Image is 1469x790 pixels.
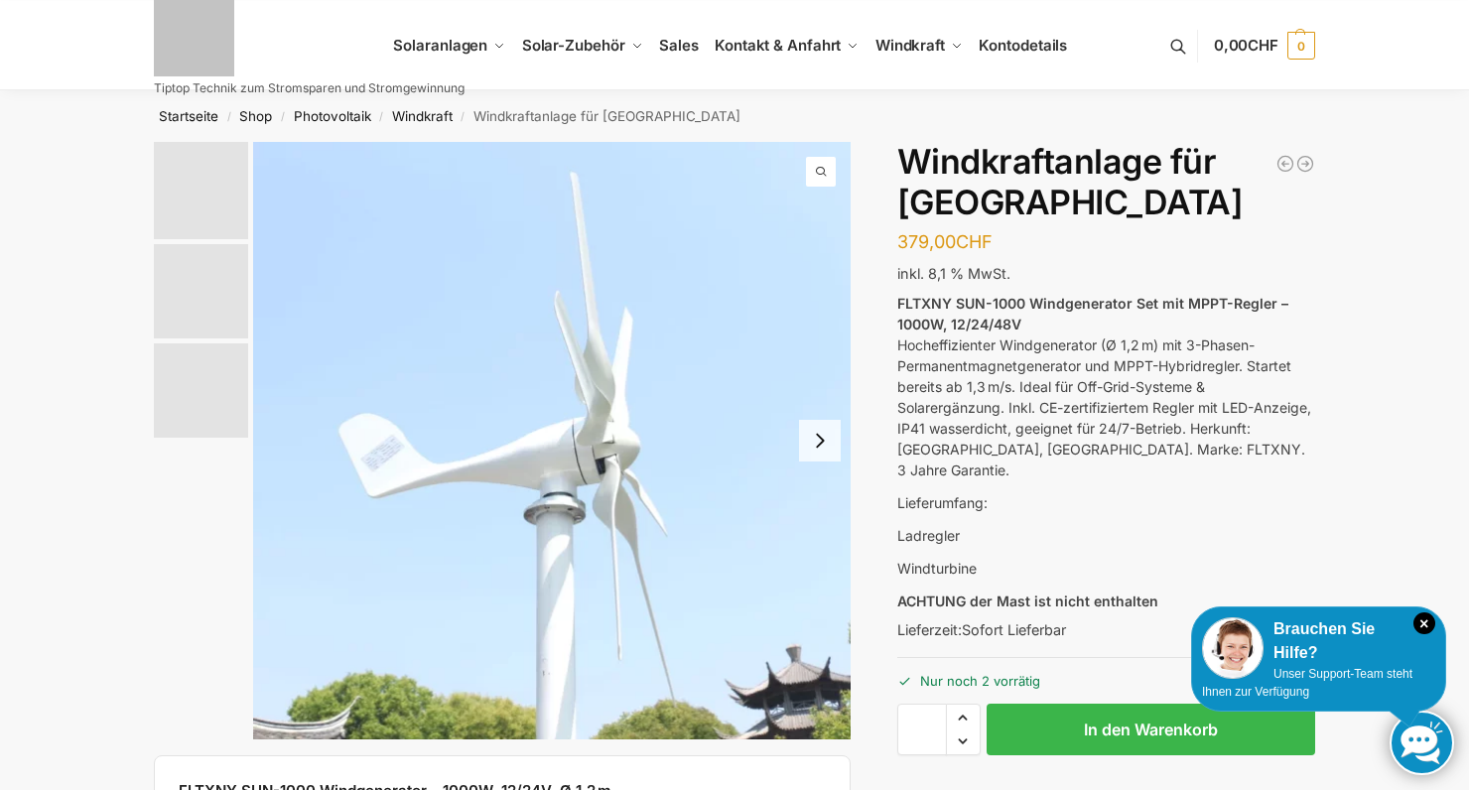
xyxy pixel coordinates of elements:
p: Windturbine [897,558,1315,579]
a: Kontodetails [971,1,1075,90]
span: Increase quantity [947,705,980,730]
img: Mini Wind Turbine [154,244,248,338]
a: Shop [239,108,272,124]
span: 0,00 [1214,36,1278,55]
a: Windrad für Balkon und TerrasseH25d70edd566e438facad4884e2e6271dF [253,142,851,739]
span: Windkraft [875,36,945,55]
span: inkl. 8,1 % MwSt. [897,265,1010,282]
a: Sales [651,1,707,90]
img: Windrad für Balkon und Terrasse [253,142,851,739]
span: CHF [1248,36,1278,55]
p: Lieferumfang: [897,492,1315,513]
strong: FLTXNY SUN-1000 Windgenerator Set mit MPPT-Regler – 1000W, 12/24/48V [897,295,1288,332]
a: 0,00CHF 0 [1214,16,1315,75]
span: 0 [1287,32,1315,60]
bdi: 379,00 [897,231,993,252]
p: Tiptop Technik zum Stromsparen und Stromgewinnung [154,82,465,94]
span: Sofort Lieferbar [962,621,1066,638]
a: Windkraft [868,1,972,90]
a: Kontakt & Anfahrt [707,1,868,90]
span: CHF [956,231,993,252]
span: Sales [659,36,699,55]
p: Hocheffizienter Windgenerator (Ø 1,2 m) mit 3-Phasen-Permanentmagnetgenerator und MPPT-Hybridregl... [897,293,1315,480]
button: Next slide [799,420,841,461]
span: Solar-Zubehör [522,36,625,55]
a: Solar-Zubehör [514,1,651,90]
nav: Breadcrumb [119,90,1351,142]
img: Customer service [1202,617,1264,679]
span: Kontakt & Anfahrt [715,36,841,55]
img: Windrad für Balkon und Terrasse [154,142,248,239]
input: Produktmenge [897,704,947,755]
a: Windkraft [392,108,453,124]
a: Flexible Solarpanel (1×120 W) & SolarLaderegler [1275,154,1295,174]
p: Nur noch 2 vorrätig [897,657,1315,692]
span: / [453,109,473,125]
span: Reduce quantity [947,728,980,754]
strong: ACHTUNG der Mast ist nicht enthalten [897,592,1158,609]
p: Ladregler [897,525,1315,546]
a: Startseite [159,108,218,124]
button: In den Warenkorb [987,704,1315,755]
div: Brauchen Sie Hilfe? [1202,617,1435,665]
h1: Windkraftanlage für [GEOGRAPHIC_DATA] [897,142,1315,223]
span: Kontodetails [979,36,1067,55]
img: Beispiel Anschlussmöglickeit [154,343,248,438]
span: Unser Support-Team steht Ihnen zur Verfügung [1202,667,1412,699]
span: / [218,109,239,125]
a: Photovoltaik [294,108,371,124]
a: Vertikal Windkraftwerk 2000 Watt [1295,154,1315,174]
span: Lieferzeit: [897,621,1066,638]
i: Schließen [1413,612,1435,634]
span: / [371,109,392,125]
span: / [272,109,293,125]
